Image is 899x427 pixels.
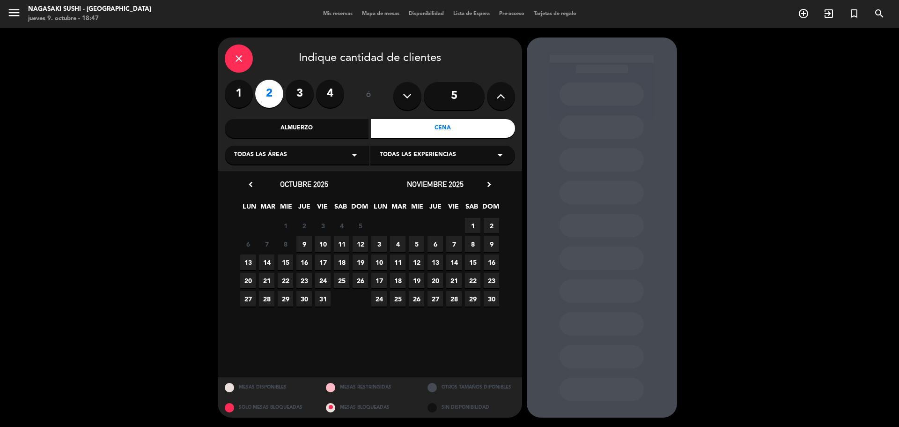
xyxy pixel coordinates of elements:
span: 6 [427,236,443,252]
div: MESAS DISPONIBLES [218,377,319,397]
span: Mis reservas [318,11,357,16]
span: 26 [409,291,424,307]
i: arrow_drop_down [494,150,506,161]
span: MIE [278,201,294,217]
div: SOLO MESAS BLOQUEADAS [218,397,319,418]
span: 15 [465,255,480,270]
span: LUN [373,201,388,217]
span: 30 [484,291,499,307]
span: 10 [371,255,387,270]
i: menu [7,6,21,20]
span: 3 [371,236,387,252]
div: Nagasaki Sushi - [GEOGRAPHIC_DATA] [28,5,151,14]
i: search [874,8,885,19]
label: 3 [286,80,314,108]
span: 15 [278,255,293,270]
span: MAR [391,201,406,217]
span: Todas las experiencias [380,150,456,160]
span: 29 [465,291,480,307]
div: MESAS RESTRINGIDAS [319,377,420,397]
span: 18 [390,273,405,288]
span: JUE [427,201,443,217]
span: 9 [484,236,499,252]
span: octubre 2025 [280,180,328,189]
span: 22 [278,273,293,288]
span: 17 [371,273,387,288]
span: DOM [351,201,367,217]
span: Pre-acceso [494,11,529,16]
i: turned_in_not [848,8,860,19]
span: 14 [446,255,462,270]
span: Todas las áreas [234,150,287,160]
span: Tarjetas de regalo [529,11,581,16]
span: 10 [315,236,331,252]
span: 7 [259,236,274,252]
span: 12 [409,255,424,270]
label: 2 [255,80,283,108]
div: MESAS BLOQUEADAS [319,397,420,418]
span: SAB [333,201,348,217]
span: 17 [315,255,331,270]
div: ó [354,80,384,112]
span: 8 [465,236,480,252]
i: close [233,53,244,64]
span: 23 [296,273,312,288]
span: Lista de Espera [449,11,494,16]
span: VIE [446,201,461,217]
span: 21 [259,273,274,288]
i: arrow_drop_down [349,150,360,161]
span: 11 [390,255,405,270]
span: 22 [465,273,480,288]
span: 29 [278,291,293,307]
span: 11 [334,236,349,252]
div: jueves 9. octubre - 18:47 [28,14,151,23]
span: MAR [260,201,275,217]
span: 2 [484,218,499,233]
span: 16 [296,255,312,270]
span: 14 [259,255,274,270]
span: 26 [353,273,368,288]
div: Almuerzo [225,119,369,138]
span: 24 [315,273,331,288]
div: Cena [371,119,515,138]
span: 5 [409,236,424,252]
span: 21 [446,273,462,288]
span: 27 [240,291,256,307]
span: 20 [240,273,256,288]
span: VIE [315,201,330,217]
span: 8 [278,236,293,252]
div: OTROS TAMAÑOS DIPONIBLES [420,377,522,397]
label: 4 [316,80,344,108]
span: 2 [296,218,312,233]
span: 20 [427,273,443,288]
span: noviembre 2025 [407,180,464,189]
span: 9 [296,236,312,252]
span: 25 [334,273,349,288]
span: LUN [242,201,257,217]
span: 19 [353,255,368,270]
span: 13 [427,255,443,270]
i: add_circle_outline [798,8,809,19]
button: menu [7,6,21,23]
span: Mapa de mesas [357,11,404,16]
span: 30 [296,291,312,307]
span: Disponibilidad [404,11,449,16]
span: 1 [278,218,293,233]
i: chevron_right [484,180,494,189]
span: 5 [353,218,368,233]
span: SAB [464,201,479,217]
span: 19 [409,273,424,288]
span: 12 [353,236,368,252]
span: 1 [465,218,480,233]
span: DOM [482,201,498,217]
span: JUE [296,201,312,217]
span: 7 [446,236,462,252]
i: chevron_left [246,180,256,189]
div: SIN DISPONIBILIDAD [420,397,522,418]
span: 31 [315,291,331,307]
span: 23 [484,273,499,288]
span: 18 [334,255,349,270]
span: 25 [390,291,405,307]
span: 27 [427,291,443,307]
label: 1 [225,80,253,108]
